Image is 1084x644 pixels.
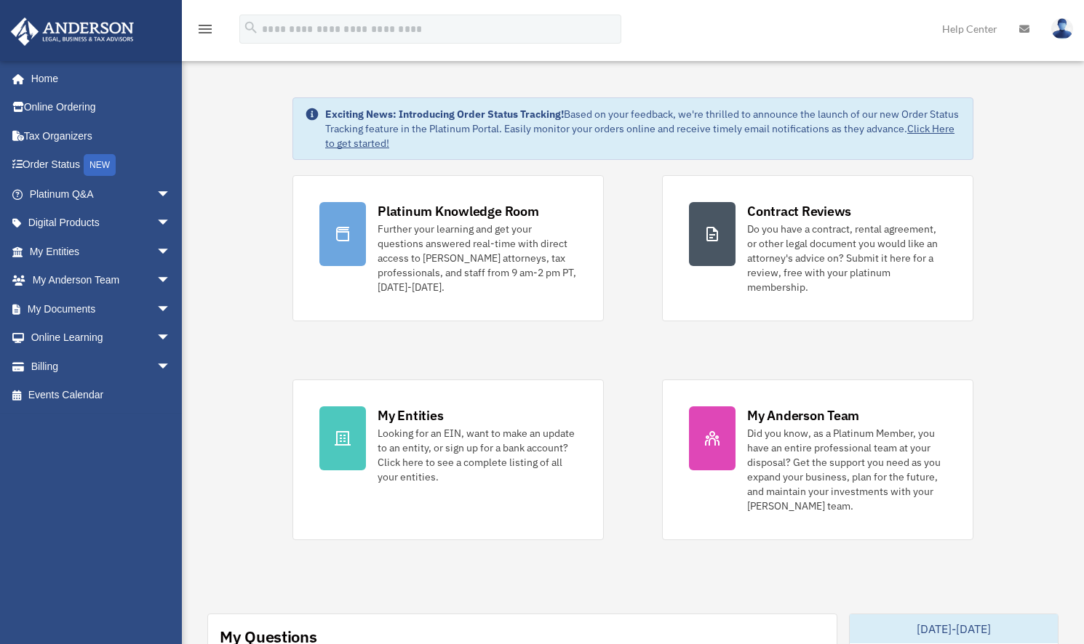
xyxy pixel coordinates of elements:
a: Events Calendar [10,381,193,410]
div: Further your learning and get your questions answered real-time with direct access to [PERSON_NAM... [378,222,577,294]
a: My Documentsarrow_drop_down [10,294,193,323]
div: Did you know, as a Platinum Member, you have an entire professional team at your disposal? Get th... [747,426,946,513]
a: My Anderson Teamarrow_drop_down [10,266,193,295]
img: User Pic [1051,18,1073,39]
a: My Anderson Team Did you know, as a Platinum Member, you have an entire professional team at your... [662,379,973,540]
span: arrow_drop_down [156,294,186,324]
div: Do you have a contract, rental agreement, or other legal document you would like an attorney's ad... [747,222,946,294]
img: Anderson Advisors Platinum Portal [7,17,138,46]
a: Online Learningarrow_drop_down [10,323,193,353]
div: Looking for an EIN, want to make an update to an entity, or sign up for a bank account? Click her... [378,426,577,484]
div: NEW [84,154,116,176]
a: Tax Organizers [10,121,193,150]
a: Click Here to get started! [325,122,955,150]
a: Billingarrow_drop_down [10,352,193,381]
a: Digital Productsarrow_drop_down [10,209,193,238]
div: Based on your feedback, we're thrilled to announce the launch of our new Order Status Tracking fe... [325,107,961,150]
div: Contract Reviews [747,202,851,220]
a: My Entitiesarrow_drop_down [10,237,193,266]
i: menu [196,20,214,38]
span: arrow_drop_down [156,209,186,238]
a: Platinum Q&Aarrow_drop_down [10,180,193,209]
span: arrow_drop_down [156,323,186,353]
a: Home [10,64,186,93]
span: arrow_drop_down [156,352,186,382]
a: menu [196,25,214,38]
span: arrow_drop_down [156,266,186,296]
i: search [243,20,259,36]
div: My Entities [378,406,443,424]
a: My Entities Looking for an EIN, want to make an update to an entity, or sign up for a bank accoun... [292,379,604,540]
div: Platinum Knowledge Room [378,202,539,220]
a: Online Ordering [10,93,193,122]
a: Order StatusNEW [10,150,193,180]
strong: Exciting News: Introducing Order Status Tracking! [325,108,564,121]
a: Contract Reviews Do you have a contract, rental agreement, or other legal document you would like... [662,175,973,321]
div: [DATE]-[DATE] [850,614,1059,643]
div: My Anderson Team [747,406,859,424]
a: Platinum Knowledge Room Further your learning and get your questions answered real-time with dire... [292,175,604,321]
span: arrow_drop_down [156,180,186,209]
span: arrow_drop_down [156,237,186,267]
